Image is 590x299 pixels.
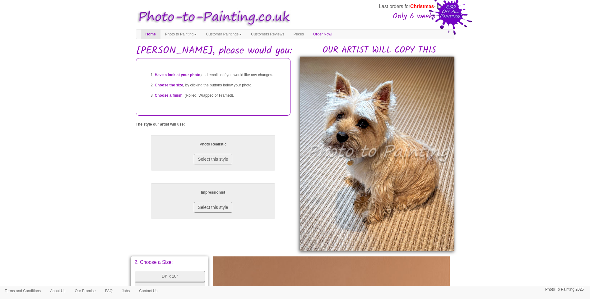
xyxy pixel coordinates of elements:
a: Customers Reviews [246,30,289,39]
a: Prices [289,30,309,39]
a: Contact Us [134,286,162,296]
a: Customer Paintings [201,30,246,39]
a: Home [141,30,160,39]
button: 14" x 18" [135,271,205,282]
a: Jobs [117,286,134,296]
li: , by clicking the buttons below your photo. [155,80,284,90]
span: Last orders for - [DATE] [379,4,452,9]
li: , (Rolled, Wrapped or Framed). [155,90,284,101]
img: Pauline, please would you: [300,57,454,251]
p: Impressionist [157,189,269,196]
span: Christmas [410,4,434,9]
h3: Only 6 weeks left! [293,12,452,21]
h1: [PERSON_NAME], please would you: [136,45,454,56]
span: Choose a finish [155,93,183,98]
p: Photo Realistic [157,141,269,148]
h2: OUR ARTIST WILL COPY THIS [304,46,454,55]
label: The style our artist will use: [136,122,185,127]
img: Photo to Painting [133,6,292,30]
span: Choose the size [155,83,183,87]
button: Select this style [194,154,232,164]
li: and email us if you would like any changes. [155,70,284,80]
a: Order Now! [309,30,337,39]
p: Photo To Painting 2025 [545,286,584,293]
button: 18" x 24" [135,283,205,293]
button: Select this style [194,202,232,213]
a: Photo to Painting [160,30,201,39]
a: About Us [45,286,70,296]
p: 2. Choose a Size: [135,260,205,265]
a: FAQ [100,286,117,296]
span: Have a look at your photo, [155,73,202,77]
a: Our Promise [70,286,100,296]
